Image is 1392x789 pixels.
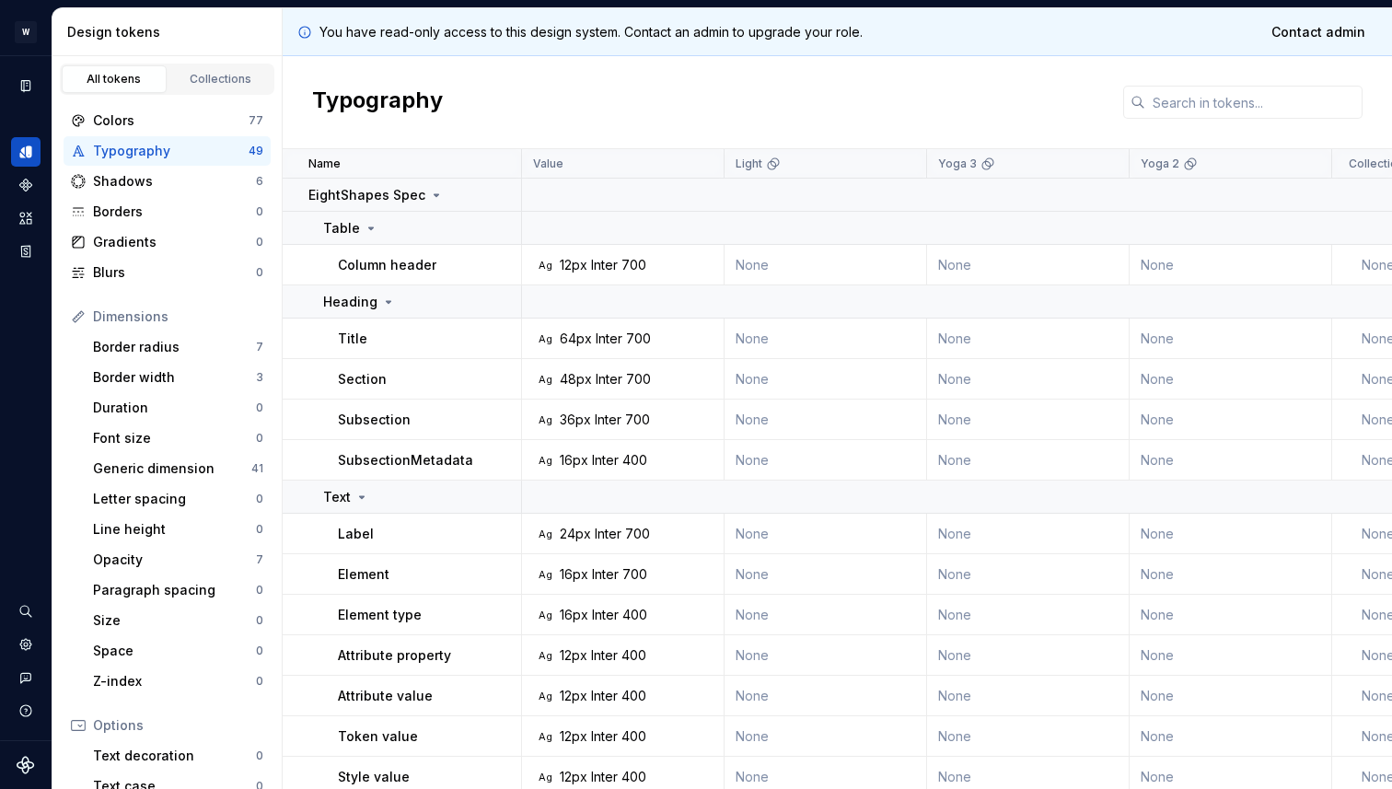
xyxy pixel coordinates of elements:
[621,768,646,786] div: 400
[560,606,588,624] div: 16px
[622,565,647,584] div: 700
[338,565,389,584] p: Element
[93,203,256,221] div: Borders
[538,412,552,427] div: Ag
[1130,440,1332,481] td: None
[11,237,41,266] div: Storybook stories
[625,411,650,429] div: 700
[592,451,619,470] div: Inter
[256,613,263,628] div: 0
[621,727,646,746] div: 400
[560,370,592,389] div: 48px
[17,756,35,774] svg: Supernova Logo
[1130,359,1332,400] td: None
[725,635,927,676] td: None
[1259,16,1377,49] a: Contact admin
[86,363,271,392] a: Border width3
[560,451,588,470] div: 16px
[1130,676,1332,716] td: None
[64,167,271,196] a: Shadows6
[538,689,552,703] div: Ag
[927,716,1130,757] td: None
[86,332,271,362] a: Border radius7
[621,646,646,665] div: 400
[927,245,1130,285] td: None
[622,606,647,624] div: 400
[256,431,263,446] div: 0
[560,411,591,429] div: 36px
[621,687,646,705] div: 400
[626,370,651,389] div: 700
[626,330,651,348] div: 700
[86,575,271,605] a: Paragraph spacing0
[338,370,387,389] p: Section
[1130,595,1332,635] td: None
[319,23,863,41] p: You have read-only access to this design system. Contact an admin to upgrade your role.
[308,186,425,204] p: EightShapes Spec
[256,552,263,567] div: 7
[93,716,263,735] div: Options
[621,256,646,274] div: 700
[86,484,271,514] a: Letter spacing0
[538,258,552,273] div: Ag
[725,400,927,440] td: None
[93,490,256,508] div: Letter spacing
[68,72,160,87] div: All tokens
[93,672,256,690] div: Z-index
[927,319,1130,359] td: None
[86,741,271,771] a: Text decoration0
[251,461,263,476] div: 41
[11,137,41,167] a: Design tokens
[11,663,41,692] div: Contact support
[622,451,647,470] div: 400
[591,727,618,746] div: Inter
[725,554,927,595] td: None
[323,219,360,238] p: Table
[256,400,263,415] div: 0
[538,729,552,744] div: Ag
[338,768,410,786] p: Style value
[736,157,762,171] p: Light
[725,595,927,635] td: None
[560,330,592,348] div: 64px
[1130,319,1332,359] td: None
[249,144,263,158] div: 49
[86,667,271,696] a: Z-index0
[93,520,256,539] div: Line height
[11,630,41,659] a: Settings
[725,319,927,359] td: None
[11,203,41,233] div: Assets
[93,111,249,130] div: Colors
[1145,86,1363,119] input: Search in tokens...
[312,86,443,119] h2: Typography
[256,644,263,658] div: 0
[64,227,271,257] a: Gradients0
[93,172,256,191] div: Shadows
[338,256,436,274] p: Column header
[93,429,256,447] div: Font size
[1130,514,1332,554] td: None
[175,72,267,87] div: Collections
[67,23,274,41] div: Design tokens
[93,338,256,356] div: Border radius
[93,747,256,765] div: Text decoration
[15,21,37,43] div: W
[927,676,1130,716] td: None
[560,256,587,274] div: 12px
[538,608,552,622] div: Ag
[538,648,552,663] div: Ag
[64,106,271,135] a: Colors77
[338,606,422,624] p: Element type
[11,170,41,200] div: Components
[927,554,1130,595] td: None
[591,768,618,786] div: Inter
[538,527,552,541] div: Ag
[93,399,256,417] div: Duration
[256,522,263,537] div: 0
[86,393,271,423] a: Duration0
[256,583,263,598] div: 0
[86,515,271,544] a: Line height0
